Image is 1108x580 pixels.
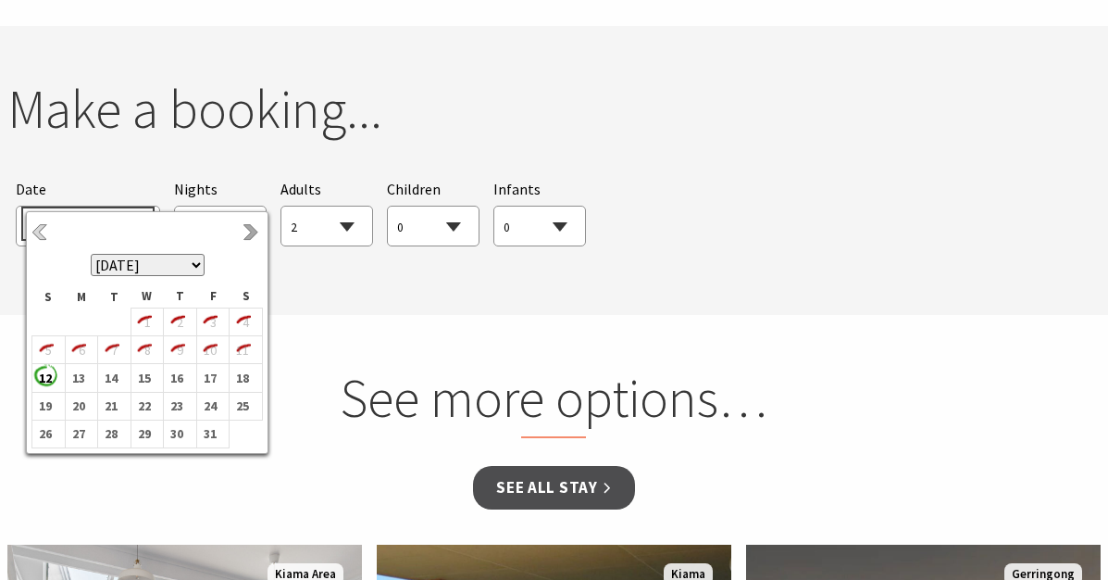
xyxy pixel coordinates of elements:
h2: Make a booking... [7,77,1101,142]
td: 15 [131,364,164,392]
b: 24 [197,394,221,418]
td: 13 [65,364,98,392]
td: 31 [196,420,230,448]
i: 9 [164,338,188,362]
i: 4 [230,310,254,334]
i: 2 [164,310,188,334]
th: W [131,285,164,308]
b: 15 [131,366,156,390]
b: 26 [32,422,56,446]
td: 18 [230,364,263,392]
b: 28 [98,422,122,446]
b: 25 [230,394,254,418]
td: 27 [65,420,98,448]
td: 29 [131,420,164,448]
th: F [196,285,230,308]
th: M [65,285,98,308]
th: S [32,285,66,308]
td: 17 [196,364,230,392]
b: 30 [164,422,188,446]
i: 10 [197,338,221,362]
div: Choose a number of nights [174,178,267,247]
h2: See more options… [202,366,906,438]
td: 24 [196,392,230,420]
td: 26 [32,420,66,448]
b: 20 [66,394,90,418]
i: 7 [98,338,122,362]
i: 1 [131,310,156,334]
td: 30 [164,420,197,448]
b: 29 [131,422,156,446]
b: 27 [66,422,90,446]
i: 5 [32,338,56,362]
b: 14 [98,366,122,390]
b: 18 [230,366,254,390]
b: 23 [164,394,188,418]
td: 22 [131,392,164,420]
span: Children [387,180,441,198]
td: 21 [98,392,131,420]
b: 19 [32,394,56,418]
b: 13 [66,366,90,390]
i: 8 [131,338,156,362]
b: 17 [197,366,221,390]
b: 16 [164,366,188,390]
th: T [164,285,197,308]
b: 22 [131,394,156,418]
a: See all Stay [473,466,634,510]
b: 12 [32,366,56,390]
span: Nights [174,178,218,202]
span: Infants [493,180,541,198]
td: 12 [32,364,66,392]
th: T [98,285,131,308]
i: 3 [197,310,221,334]
td: 14 [98,364,131,392]
i: 6 [66,338,90,362]
b: 21 [98,394,122,418]
span: Date [16,180,46,198]
td: 23 [164,392,197,420]
td: 25 [230,392,263,420]
i: 11 [230,338,254,362]
span: Adults [280,180,321,198]
div: Please choose your desired arrival date [16,178,159,247]
td: 19 [32,392,66,420]
td: 28 [98,420,131,448]
td: 20 [65,392,98,420]
th: S [230,285,263,308]
b: 31 [197,422,221,446]
td: 16 [164,364,197,392]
